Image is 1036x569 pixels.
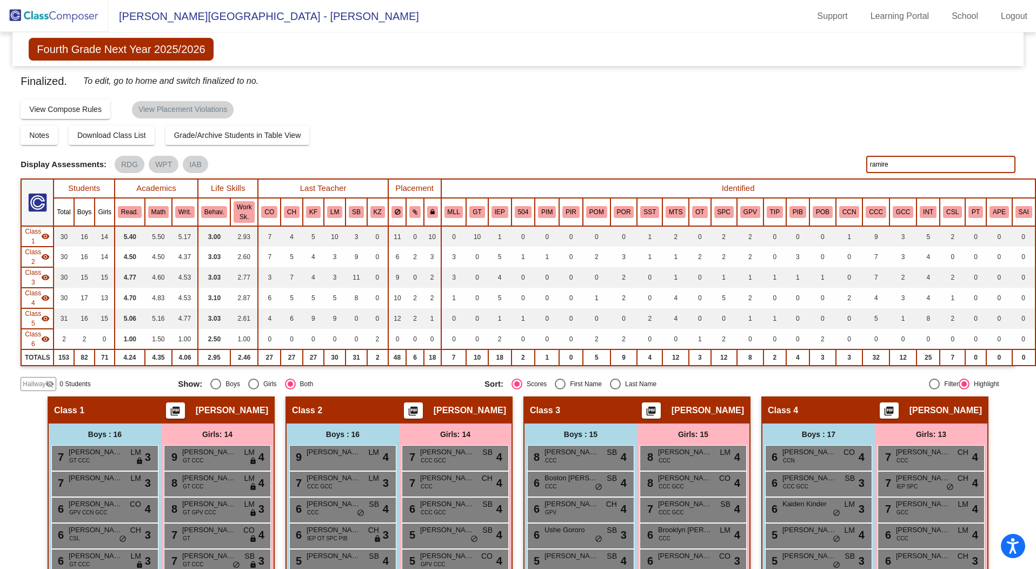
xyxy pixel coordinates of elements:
td: 6 [388,247,407,267]
td: 2.60 [230,247,258,267]
button: KF [306,206,321,218]
button: CO [261,206,277,218]
td: 4 [488,267,512,288]
th: Keep with teacher [424,198,441,226]
button: MTS [666,206,686,218]
th: Keep away students [388,198,407,226]
td: 5 [303,226,324,247]
td: 4 [917,267,940,288]
th: Student Support Team [637,198,662,226]
td: 2 [689,247,710,267]
td: 5.50 [145,226,172,247]
th: Last Teacher [258,179,388,198]
td: 3 [346,226,367,247]
th: SAI Push-in Math [535,198,559,226]
button: CCN [839,206,860,218]
td: 2 [737,226,763,247]
td: 3 [424,247,441,267]
button: Print Students Details [166,402,185,419]
td: 31 [54,308,74,329]
td: 7 [281,267,303,288]
td: 4.77 [172,308,198,329]
td: 2.77 [230,267,258,288]
th: Adaptive PE [986,198,1012,226]
td: 11 [346,267,367,288]
th: Kari Francis [303,198,324,226]
td: 5.16 [145,308,172,329]
td: 0 [406,267,424,288]
td: 1 [488,226,512,247]
td: 0 [836,247,863,267]
td: 30 [54,288,74,308]
span: View Compose Rules [29,105,102,114]
td: 3.03 [198,267,230,288]
td: Kim Moore - No Class Name [21,267,54,288]
td: 0 [763,288,786,308]
th: Students [54,179,115,198]
span: Class 3 [25,268,41,287]
td: 3 [889,226,917,247]
td: 3.03 [198,247,230,267]
td: 4 [917,288,940,308]
td: 0 [1012,267,1035,288]
td: 5 [488,247,512,267]
td: 0 [559,247,583,267]
td: 2.87 [230,288,258,308]
button: SB [349,206,364,218]
td: 30 [54,267,74,288]
td: 4 [662,288,689,308]
td: 2 [662,226,689,247]
button: SAI [1015,206,1032,218]
mat-icon: visibility [41,273,50,282]
td: 1 [535,247,559,267]
td: 0 [786,226,809,247]
span: Class 4 [25,288,41,308]
th: Gate Cluster Candidate [889,198,917,226]
td: 4.50 [115,247,145,267]
button: GT [469,206,484,218]
td: 16 [74,226,95,247]
td: 5.06 [115,308,145,329]
td: 3 [324,247,346,267]
mat-chip: RDG [115,156,144,173]
th: Academics [115,179,198,198]
th: SAI Pull-out Reading [610,198,637,226]
button: PT [968,206,983,218]
td: 3 [441,247,467,267]
td: 0 [940,247,965,267]
button: Print Students Details [880,402,899,419]
td: 4.77 [115,267,145,288]
td: 0 [466,267,488,288]
td: 1 [637,247,662,267]
td: 5.17 [172,226,198,247]
th: Speech [711,198,737,226]
th: Chris Hay [281,198,303,226]
td: 3 [258,267,281,288]
td: 4 [258,308,281,329]
button: POB [813,206,833,218]
td: 5.40 [115,226,145,247]
button: CSL [943,206,962,218]
td: 4.60 [145,267,172,288]
th: Good Parent Volunteer [737,198,763,226]
th: Gifted and Talented [466,198,488,226]
td: 9 [303,308,324,329]
td: 0 [346,308,367,329]
button: Behav. [201,206,227,218]
td: 0 [466,247,488,267]
span: Class 1 [25,227,41,246]
td: 0 [836,267,863,288]
td: 1 [940,288,965,308]
td: 3 [610,247,637,267]
td: 1 [737,267,763,288]
button: OT [692,206,707,218]
td: 5 [324,288,346,308]
td: 8 [346,288,367,308]
td: 1 [786,267,809,288]
td: 0 [965,267,986,288]
td: 0 [637,288,662,308]
th: Placement [388,179,441,198]
button: Math [148,206,169,218]
th: Combo Cluster Note [836,198,863,226]
td: 2 [737,288,763,308]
